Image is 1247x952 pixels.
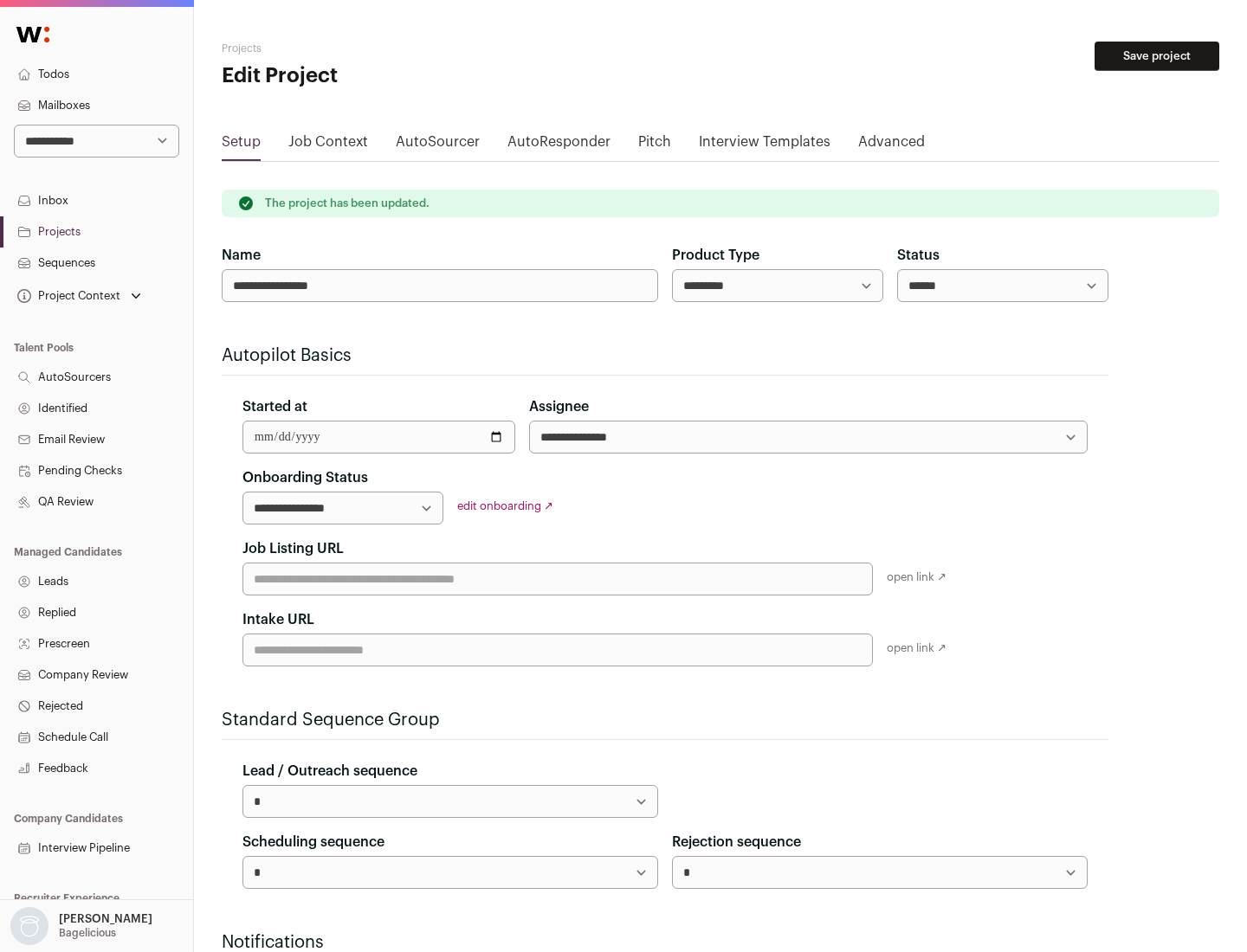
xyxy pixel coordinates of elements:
p: Bagelicious [59,926,116,940]
a: Interview Templates [699,132,830,159]
p: The project has been updated. [265,196,430,210]
label: Product Type [672,245,759,266]
a: Setup [222,132,261,159]
label: Started at [242,396,307,417]
a: edit onboarding ↗ [457,500,553,511]
a: AutoResponder [507,132,611,159]
label: Name [222,245,261,266]
p: [PERSON_NAME] [59,912,152,926]
a: Job Context [288,132,368,159]
h2: Standard Sequence Group [222,708,1108,732]
a: AutoSourcer [396,132,480,159]
a: Pitch [638,132,671,159]
label: Rejection sequence [672,832,801,852]
label: Job Listing URL [242,538,344,559]
h2: Autopilot Basics [222,344,1108,368]
div: Project Context [14,289,120,303]
label: Onboarding Status [242,467,368,488]
h2: Projects [222,42,554,55]
label: Lead / Outreach sequence [242,761,417,782]
img: nopic.png [10,907,48,945]
label: Scheduling sequence [242,832,384,852]
h1: Edit Project [222,62,554,90]
img: Wellfound [7,17,59,52]
label: Status [897,245,940,266]
button: Save project [1095,42,1219,71]
button: Open dropdown [7,907,156,945]
a: Advanced [858,132,925,159]
label: Intake URL [242,609,314,630]
button: Open dropdown [14,284,145,308]
label: Assignee [529,396,589,417]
